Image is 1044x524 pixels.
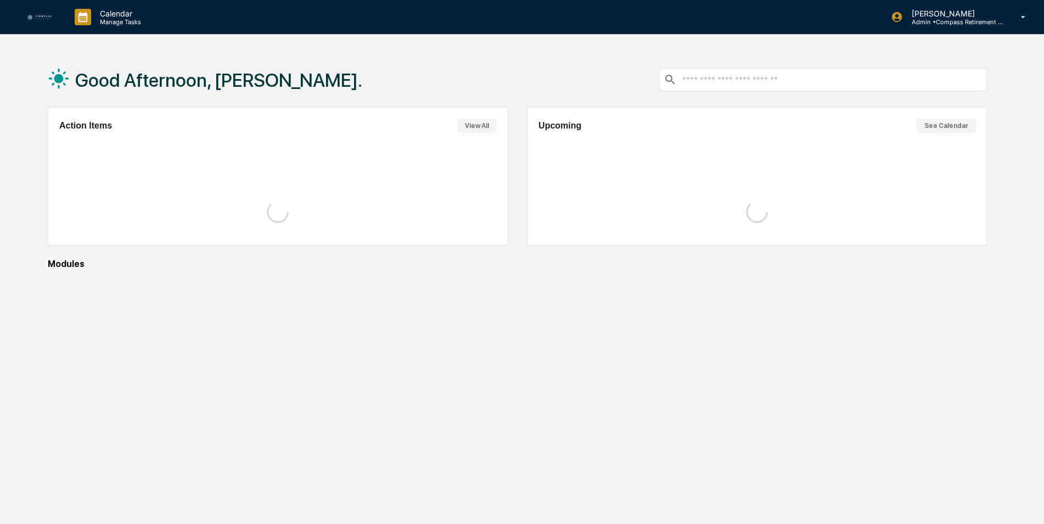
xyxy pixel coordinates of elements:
p: Calendar [91,9,147,18]
p: Manage Tasks [91,18,147,26]
div: Modules [48,259,987,269]
h2: Action Items [59,121,112,131]
h2: Upcoming [538,121,581,131]
button: View All [457,119,497,133]
p: Admin • Compass Retirement Solutions [903,18,1005,26]
button: See Calendar [917,119,976,133]
p: [PERSON_NAME] [903,9,1005,18]
h1: Good Afternoon, [PERSON_NAME]. [75,69,362,91]
img: logo [26,14,53,20]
